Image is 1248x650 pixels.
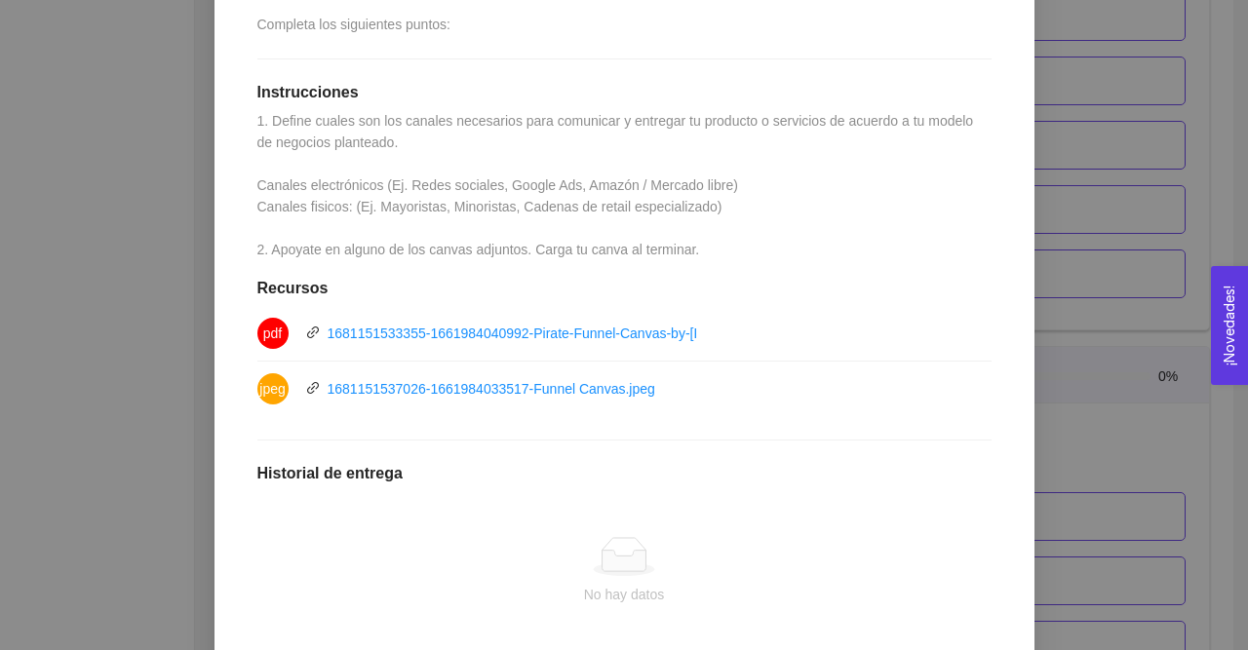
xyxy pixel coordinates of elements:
span: link [306,325,320,339]
div: No hay datos [273,584,976,605]
span: link [306,381,320,395]
h1: Historial de entrega [257,464,992,483]
span: jpeg [259,373,285,404]
h1: Recursos [257,279,992,298]
span: pdf [263,318,282,349]
a: 1681151533355-1661984040992-Pirate-Funnel-Canvas-by-[PERSON_NAME].pdf [328,325,826,341]
span: 1. Define cuales son los canales necesarios para comunicar y entregar tu producto o servicios de ... [257,113,978,257]
span: Completa los siguientes puntos: [257,17,450,32]
a: 1681151537026-1661984033517-Funnel Canvas.jpeg [328,381,655,397]
button: Open Feedback Widget [1211,266,1248,385]
h1: Instrucciones [257,83,992,102]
